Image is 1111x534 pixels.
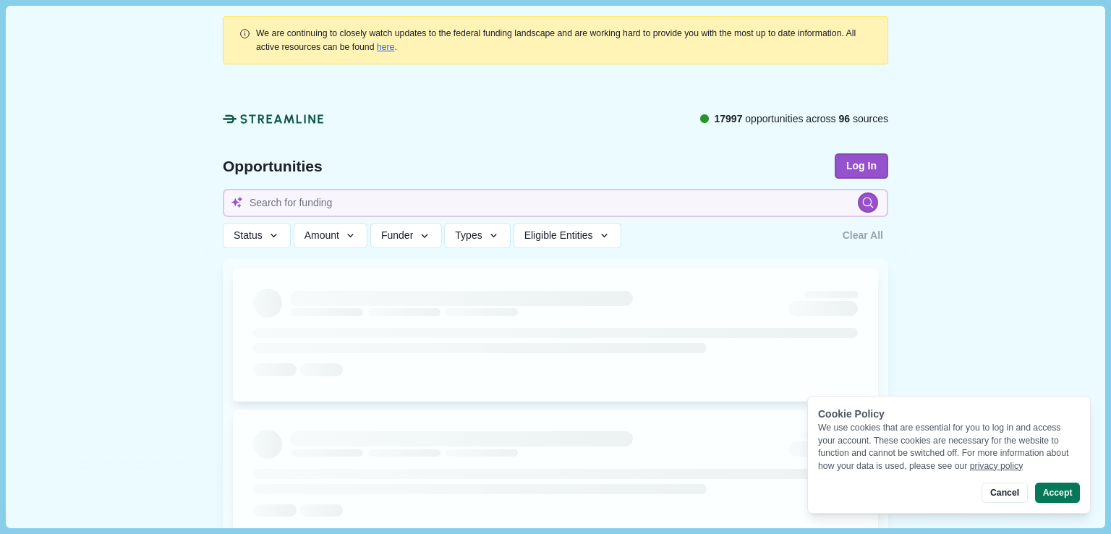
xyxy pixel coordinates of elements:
button: Types [444,223,511,248]
span: Amount [305,229,339,242]
button: Clear All [838,223,888,248]
div: We use cookies that are essential for you to log in and access your account. These cookies are ne... [818,422,1080,472]
button: Funder [370,223,442,248]
span: Funder [381,229,413,242]
a: privacy policy [970,461,1023,471]
span: 17997 [714,113,742,124]
span: 96 [839,113,851,124]
button: Status [223,223,291,248]
span: Status [234,229,263,242]
span: Types [455,229,482,242]
span: Eligible Entities [524,229,593,242]
input: Search for funding [223,189,888,217]
div: . [256,27,872,54]
button: Log In [835,153,888,179]
button: Accept [1035,483,1080,503]
button: Cancel [982,483,1027,503]
span: opportunities across sources [714,111,888,127]
span: Opportunities [223,158,323,174]
button: Amount [294,223,368,248]
a: here [377,42,395,52]
span: Cookie Policy [818,408,885,420]
button: Eligible Entities [514,223,621,248]
span: We are continuing to closely watch updates to the federal funding landscape and are working hard ... [256,28,856,51]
